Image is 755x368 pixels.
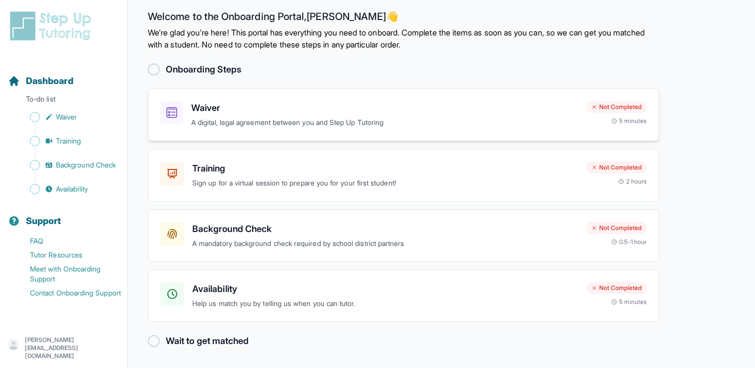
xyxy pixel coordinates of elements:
button: Support [4,198,123,232]
div: 5 minutes [611,117,647,125]
div: Not Completed [586,282,647,294]
p: [PERSON_NAME][EMAIL_ADDRESS][DOMAIN_NAME] [25,336,119,360]
h3: Training [192,161,578,175]
a: TrainingSign up for a virtual session to prepare you for your first student!Not Completed2 hours [148,149,659,201]
p: A mandatory background check required by school district partners [192,238,578,249]
a: Meet with Onboarding Support [8,262,127,286]
h3: Availability [192,282,578,296]
a: Tutor Resources [8,248,127,262]
div: 0.5-1 hour [611,238,647,246]
span: Waiver [56,112,77,122]
p: We're glad you're here! This portal has everything you need to onboard. Complete the items as soo... [148,26,659,50]
img: logo [8,10,97,42]
span: Dashboard [26,74,73,88]
p: A digital, legal agreement between you and Step Up Tutoring [191,117,578,128]
a: AvailabilityHelp us match you by telling us when you can tutor.Not Completed5 minutes [148,269,659,322]
p: To-do list [4,94,123,108]
a: WaiverA digital, legal agreement between you and Step Up TutoringNot Completed5 minutes [148,88,659,141]
h2: Welcome to the Onboarding Portal, [PERSON_NAME] 👋 [148,10,659,26]
a: Training [8,134,127,148]
p: Sign up for a virtual session to prepare you for your first student! [192,177,578,189]
div: Not Completed [586,161,647,173]
h3: Waiver [191,101,578,115]
p: Help us match you by telling us when you can tutor. [192,298,578,309]
h2: Onboarding Steps [166,62,241,76]
div: 5 minutes [611,298,647,306]
div: Not Completed [586,222,647,234]
a: FAQ [8,234,127,248]
div: Not Completed [586,101,647,113]
span: Background Check [56,160,116,170]
span: Availability [56,184,88,194]
h2: Wait to get matched [166,334,249,348]
span: Support [26,214,61,228]
a: Availability [8,182,127,196]
h3: Background Check [192,222,578,236]
div: 2 hours [618,177,647,185]
span: Training [56,136,81,146]
a: Background CheckA mandatory background check required by school district partnersNot Completed0.5... [148,209,659,262]
a: Waiver [8,110,127,124]
button: Dashboard [4,58,123,92]
a: Background Check [8,158,127,172]
a: Dashboard [8,74,73,88]
button: [PERSON_NAME][EMAIL_ADDRESS][DOMAIN_NAME] [8,336,119,360]
a: Contact Onboarding Support [8,286,127,300]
